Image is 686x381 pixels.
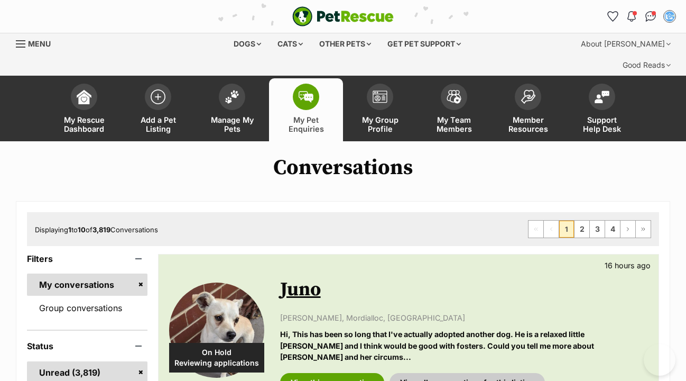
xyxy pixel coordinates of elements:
div: On Hold [169,343,264,373]
a: PetRescue [292,6,394,26]
a: Last page [636,221,651,238]
div: Get pet support [380,33,468,55]
a: Page 2 [574,221,589,238]
img: add-pet-listing-icon-0afa8454b4691262ce3f59096e99ab1cd57d4a30225e0717b998d2c9b9846f56.svg [151,89,165,104]
span: My Pet Enquiries [282,115,330,133]
span: Page 1 [559,221,574,238]
img: team-members-icon-5396bd8760b3fe7c0b43da4ab00e1e3bb1a5d9ba89233759b79545d2d3fc5d0d.svg [447,90,461,104]
img: dashboard-icon-eb2f2d2d3e046f16d808141f083e7271f6b2e854fb5c12c21221c1fb7104beca.svg [77,89,91,104]
span: My Group Profile [356,115,404,133]
a: Menu [16,33,58,52]
a: Add a Pet Listing [121,78,195,141]
p: [PERSON_NAME], Mordialloc, [GEOGRAPHIC_DATA] [280,312,648,323]
img: help-desk-icon-fdf02630f3aa405de69fd3d07c3f3aa587a6932b1a1747fa1d2bba05be0121f9.svg [595,90,609,103]
span: My Team Members [430,115,478,133]
a: Conversations [642,8,659,25]
span: Manage My Pets [208,115,256,133]
button: Notifications [623,8,640,25]
div: Cats [270,33,310,55]
img: Juno [169,283,264,378]
img: pet-enquiries-icon-7e3ad2cf08bfb03b45e93fb7055b45f3efa6380592205ae92323e6603595dc1f.svg [299,91,313,103]
nav: Pagination [528,220,651,238]
span: My Rescue Dashboard [60,115,108,133]
span: Menu [28,39,51,48]
span: Support Help Desk [578,115,626,133]
div: Other pets [312,33,378,55]
span: Displaying to of Conversations [35,225,158,234]
ul: Account quick links [604,8,678,25]
img: logo-e224e6f780fb5917bec1dbf3a21bbac754714ae5b6737aabdf751b685950b380.svg [292,6,394,26]
header: Filters [27,254,147,264]
img: susan bullen profile pic [664,11,675,22]
div: About [PERSON_NAME] [573,33,678,55]
button: My account [661,8,678,25]
span: Previous page [544,221,559,238]
a: My conversations [27,274,147,296]
img: group-profile-icon-3fa3cf56718a62981997c0bc7e787c4b2cf8bcc04b72c1350f741eb67cf2f40e.svg [373,90,387,103]
span: First page [529,221,543,238]
img: notifications-46538b983faf8c2785f20acdc204bb7945ddae34d4c08c2a6579f10ce5e182be.svg [627,11,636,22]
strong: 10 [78,225,86,234]
img: chat-41dd97257d64d25036548639549fe6c8038ab92f7586957e7f3b1b290dea8141.svg [645,11,656,22]
header: Status [27,341,147,351]
a: Manage My Pets [195,78,269,141]
span: Member Resources [504,115,552,133]
a: Support Help Desk [565,78,639,141]
a: Juno [280,278,321,302]
a: Member Resources [491,78,565,141]
strong: 1 [68,225,71,234]
a: Favourites [604,8,621,25]
strong: 3,819 [92,225,110,234]
span: Reviewing applications [169,358,264,368]
iframe: Help Scout Beacon - Open [644,344,675,376]
a: Next page [620,221,635,238]
a: My Pet Enquiries [269,78,343,141]
a: My Team Members [417,78,491,141]
a: Page 4 [605,221,620,238]
a: Group conversations [27,297,147,319]
div: Dogs [226,33,268,55]
img: member-resources-icon-8e73f808a243e03378d46382f2149f9095a855e16c252ad45f914b54edf8863c.svg [521,89,535,104]
a: My Rescue Dashboard [47,78,121,141]
a: My Group Profile [343,78,417,141]
div: Good Reads [615,55,678,76]
p: 16 hours ago [605,260,651,271]
a: Page 3 [590,221,605,238]
img: manage-my-pets-icon-02211641906a0b7f246fdf0571729dbe1e7629f14944591b6c1af311fb30b64b.svg [225,90,239,104]
span: Add a Pet Listing [134,115,182,133]
p: Hi, This has been so long that I've actually adopted another dog. He is a relaxed little [PERSON_... [280,329,648,362]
